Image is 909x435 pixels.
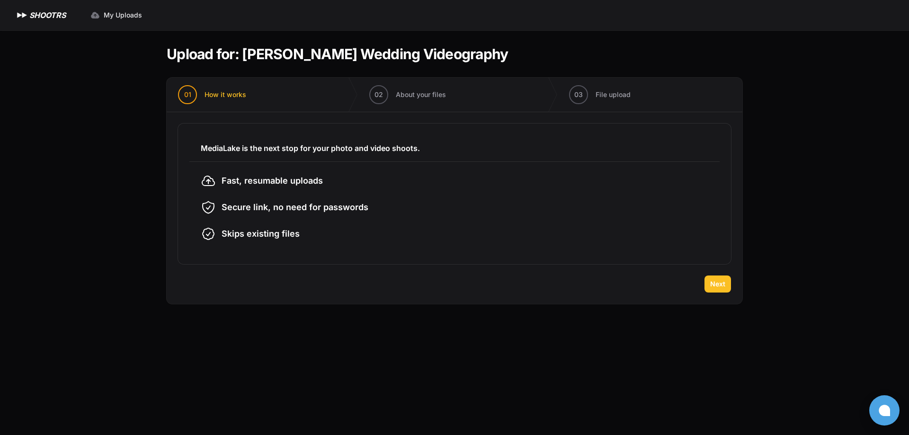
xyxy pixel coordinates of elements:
[184,90,191,99] span: 01
[222,201,368,214] span: Secure link, no need for passwords
[710,279,725,289] span: Next
[558,78,642,112] button: 03 File upload
[205,90,246,99] span: How it works
[104,10,142,20] span: My Uploads
[222,227,300,240] span: Skips existing files
[85,7,148,24] a: My Uploads
[222,174,323,187] span: Fast, resumable uploads
[869,395,900,426] button: Open chat window
[574,90,583,99] span: 03
[358,78,457,112] button: 02 About your files
[167,78,258,112] button: 01 How it works
[167,45,508,62] h1: Upload for: [PERSON_NAME] Wedding Videography
[374,90,383,99] span: 02
[396,90,446,99] span: About your files
[15,9,66,21] a: SHOOTRS SHOOTRS
[201,142,708,154] h3: MediaLake is the next stop for your photo and video shoots.
[704,275,731,293] button: Next
[596,90,631,99] span: File upload
[29,9,66,21] h1: SHOOTRS
[15,9,29,21] img: SHOOTRS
